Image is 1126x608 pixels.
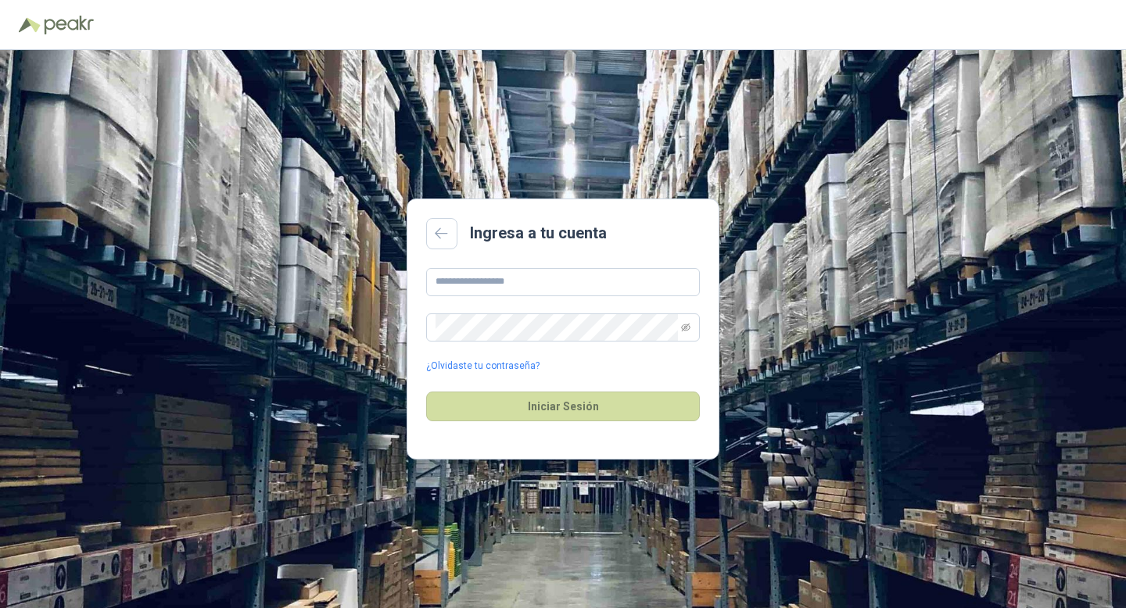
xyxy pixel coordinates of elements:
[426,359,540,374] a: ¿Olvidaste tu contraseña?
[681,323,690,332] span: eye-invisible
[426,392,700,421] button: Iniciar Sesión
[44,16,94,34] img: Peakr
[19,17,41,33] img: Logo
[470,221,607,245] h2: Ingresa a tu cuenta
